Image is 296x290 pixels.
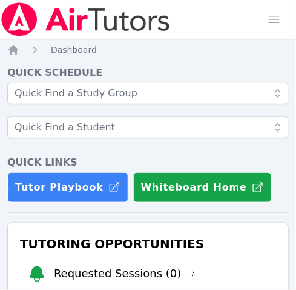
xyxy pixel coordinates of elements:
a: Requested Sessions (0) [54,266,196,283]
nav: Breadcrumb [7,44,289,56]
input: Quick Find a Study Group [7,83,289,104]
button: Whiteboard Home [133,172,272,203]
a: Tutor Playbook [7,172,128,203]
a: Dashboard [51,44,97,56]
h4: Quick Schedule [7,66,289,80]
h4: Quick Links [7,155,289,170]
span: Dashboard [51,45,97,55]
h3: Tutoring Opportunities [18,233,278,255]
input: Quick Find a Student [7,116,289,138]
